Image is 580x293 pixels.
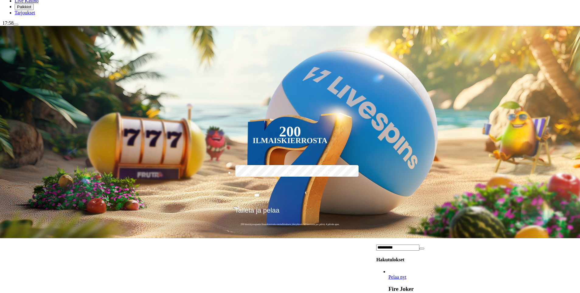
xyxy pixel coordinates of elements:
[2,20,13,26] span: 17:58
[376,257,578,263] h4: Hakutulokset
[419,248,424,249] button: clear entry
[235,207,280,219] span: Talleta ja pelaa
[279,128,301,135] div: 200
[17,5,31,9] span: Palkkiot
[233,223,347,226] span: 200 kierrätysvapaata ilmaiskierrosta ensitalletuksen yhteydessä. 50 kierrosta per päivä, 4 päivän...
[238,205,240,208] span: €
[15,4,34,10] button: reward iconPalkkiot
[273,164,308,182] label: €150
[253,137,328,144] div: Ilmaiskierrosta
[15,10,35,15] a: gift-inverted iconTarjoukset
[305,190,307,196] span: €
[376,245,419,251] input: Search
[388,274,406,280] span: Pelaa nyt
[13,24,18,26] button: menu
[388,274,406,280] a: Fire Joker
[388,286,578,292] h3: Fire Joker
[311,164,346,182] label: €250
[388,269,578,292] article: Fire Joker
[15,10,35,15] span: Tarjoukset
[233,206,347,219] button: Talleta ja pelaa
[234,164,269,182] label: €50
